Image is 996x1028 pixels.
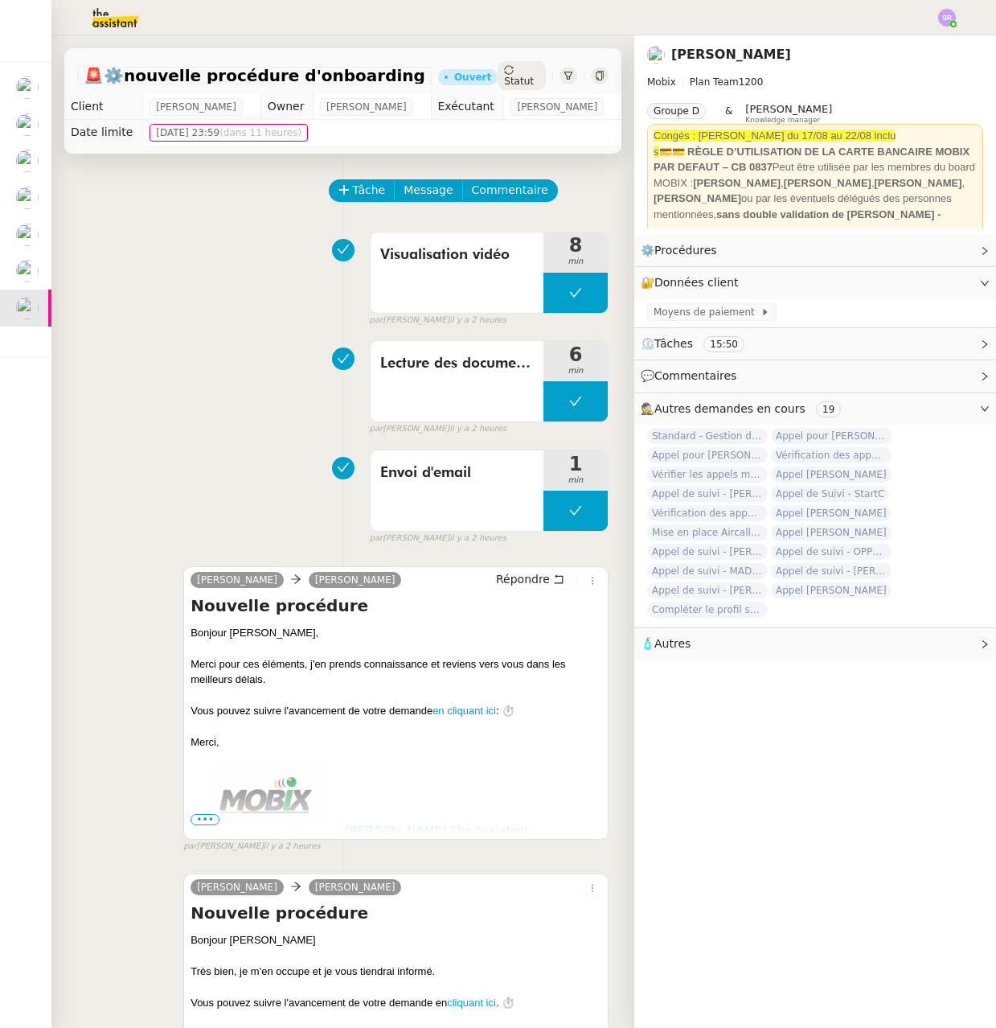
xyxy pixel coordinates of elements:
[191,625,601,641] div: Bonjour ﻿[PERSON_NAME]﻿,
[654,369,736,382] span: Commentaires
[156,125,301,141] span: [DATE] 23:59
[16,260,39,282] img: users%2FRcIDm4Xn1TPHYwgLThSv8RQYtaM2%2Favatar%2F95761f7a-40c3-4bb5-878d-fe785e6f95b2
[16,297,39,319] img: users%2FW4OQjB9BRtYK2an7yusO0WsYLsD3%2Favatar%2F28027066-518b-424c-8476-65f2e549ac29
[16,113,39,136] img: users%2FrssbVgR8pSYriYNmUDKzQX9syo02%2Favatar%2Fb215b948-7ecd-4adc-935c-e0e4aeaee93e
[641,337,758,350] span: ⏲️
[634,628,996,660] div: 🧴Autres
[191,902,601,924] h4: Nouvelle procédure
[771,524,891,541] span: Appel [PERSON_NAME]
[647,524,768,541] span: Mise en place Aircall pour Mobix
[654,146,969,174] strong: 💳💳 RÈGLE D’UTILISATION DE LA CARTE BANCAIRE MOBIX PAR DEFAUT – CB 0837
[875,177,962,189] strong: [PERSON_NAME]
[647,505,768,521] span: Vérification des appels sortants - [DATE]
[634,235,996,266] div: ⚙️Procédures
[543,236,608,255] span: 8
[641,241,724,260] span: ⚙️
[191,932,601,948] div: Bonjour [PERSON_NAME]
[517,99,597,115] span: [PERSON_NAME]
[739,76,764,88] span: 1200
[543,474,608,487] span: min
[380,352,534,376] span: Lecture des documents
[207,766,328,826] img: MOBIX
[654,146,659,158] span: s
[654,276,739,289] span: Données client
[654,244,717,257] span: Procédures
[504,76,534,87] span: Statut
[447,997,496,1009] a: cliquant ici
[816,401,841,417] nz-tag: 19
[16,150,39,172] img: users%2FhitvUqURzfdVsA8TDJwjiRfjLnH2%2Favatar%2Flogo-thermisure.png
[647,582,768,598] span: Appel de suivi - [PERSON_NAME]
[690,76,739,88] span: Plan Team
[771,428,891,444] span: Appel pour [PERSON_NAME]
[191,964,601,980] div: Très bien, je m'en occupe et je vous tiendrai informé.
[380,461,534,485] span: Envoi d'email
[191,656,601,688] div: Merci pour ces éléments, j'en prends connaissance et reviens vers vous dans les meilleurs délais.
[671,47,791,62] a: [PERSON_NAME]
[647,103,706,119] nz-tag: Groupe D
[191,594,601,617] h4: Nouvelle procédure
[191,734,601,750] div: Merci,
[431,94,504,120] td: Exécutant
[647,486,768,502] span: Appel de suivi - [PERSON_NAME] - ISELECTION
[264,840,321,853] span: il y a 2 heures
[543,255,608,269] span: min
[345,823,528,837] strong: [PERSON_NAME] The Assistant
[353,181,386,199] span: Tâche
[634,267,996,298] div: 🔐Données client
[938,9,956,27] img: svg
[543,364,608,378] span: min
[370,422,506,436] small: [PERSON_NAME]
[771,467,891,483] span: Appel [PERSON_NAME]
[654,130,896,142] span: Congés : [PERSON_NAME] du 17/08 au 22/08 inclu
[647,467,768,483] span: Vérifier les appels manqués
[404,181,453,199] span: Message
[771,544,891,560] span: Appel de suivi - OPP7178 - TEMPO COURTAGE
[716,208,941,220] strong: sans double validation de [PERSON_NAME] -
[641,637,691,650] span: 🧴
[654,304,760,320] span: Moyens de paiement
[191,995,601,1011] div: Vous pouvez suivre l'avancement de votre demande en . ⏱️
[771,486,889,502] span: Appel de Suivi - StartC
[370,532,506,545] small: [PERSON_NAME]
[647,563,768,579] span: Appel de suivi - MADFLY - [PERSON_NAME]
[16,224,39,246] img: users%2FW4OQjB9BRtYK2an7yusO0WsYLsD3%2Favatar%2F28027066-518b-424c-8476-65f2e549ac29
[745,103,832,124] app-user-label: Knowledge manager
[647,46,665,64] img: users%2FW4OQjB9BRtYK2an7yusO0WsYLsD3%2Favatar%2F28027066-518b-424c-8476-65f2e549ac29
[449,532,506,545] span: il y a 2 heures
[543,345,608,364] span: 6
[472,181,548,199] span: Commentaire
[647,76,676,88] span: Mobix
[183,840,320,853] small: [PERSON_NAME]
[84,68,425,84] span: ⚙️nouvelle procédure d'onboarding
[191,573,284,587] a: [PERSON_NAME]
[771,447,891,463] span: Vérification des appels sortants - [DATE]
[784,177,871,189] strong: [PERSON_NAME]
[309,573,402,587] a: [PERSON_NAME]
[703,336,744,352] nz-tag: 15:50
[191,814,219,825] span: •••
[16,187,39,209] img: users%2FC9SBsJ0duuaSgpQFj5LgoEX8n0o2%2Favatar%2Fec9d51b8-9413-4189-adfb-7be4d8c96a3c
[654,144,977,223] div: Peut être utilisée par les membres du board MOBIX : , , , ou par les éventuels délégués des perso...
[634,328,996,360] div: ⏲️Tâches 15:50
[326,99,407,115] span: [PERSON_NAME]
[370,314,383,327] span: par
[370,314,506,327] small: [PERSON_NAME]
[745,116,820,125] span: Knowledge manager
[462,179,558,202] button: Commentaire
[647,544,768,560] span: Appel de suivi - [PERSON_NAME]
[654,337,693,350] span: Tâches
[634,360,996,392] div: 💬Commentaires
[490,570,570,588] button: Répondre
[183,840,197,853] span: par
[745,103,832,115] span: [PERSON_NAME]
[84,66,104,85] span: 🚨
[693,177,781,189] strong: [PERSON_NAME]
[771,505,891,521] span: Appel [PERSON_NAME]
[725,103,732,124] span: &
[16,76,39,99] img: users%2FfjlNmCTkLiVoA3HQjY3GA5JXGxb2%2Favatar%2Fstarofservice_97480retdsc0392.png
[647,602,768,618] span: Compléter le profil sur [DOMAIN_NAME]
[641,402,847,415] span: 🕵️
[543,454,608,474] span: 1
[496,571,550,587] span: Répondre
